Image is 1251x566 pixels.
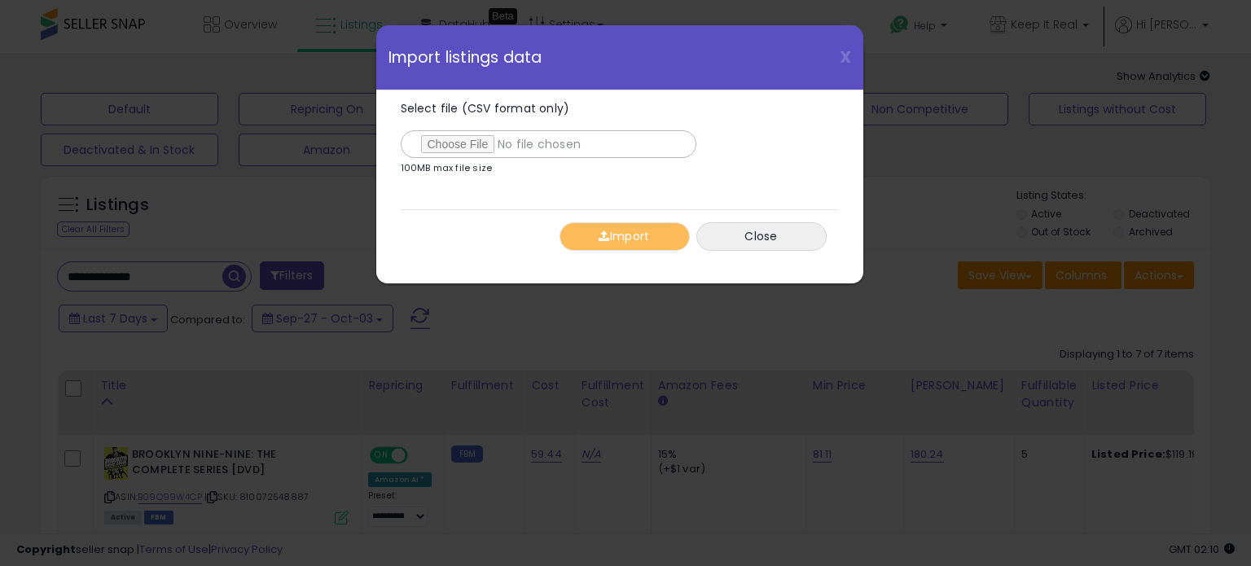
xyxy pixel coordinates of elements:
button: Import [560,222,690,251]
button: Close [696,222,827,251]
span: X [840,46,851,68]
p: 100MB max file size [401,164,493,173]
span: Import listings data [388,50,542,65]
span: Select file (CSV format only) [401,100,570,116]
